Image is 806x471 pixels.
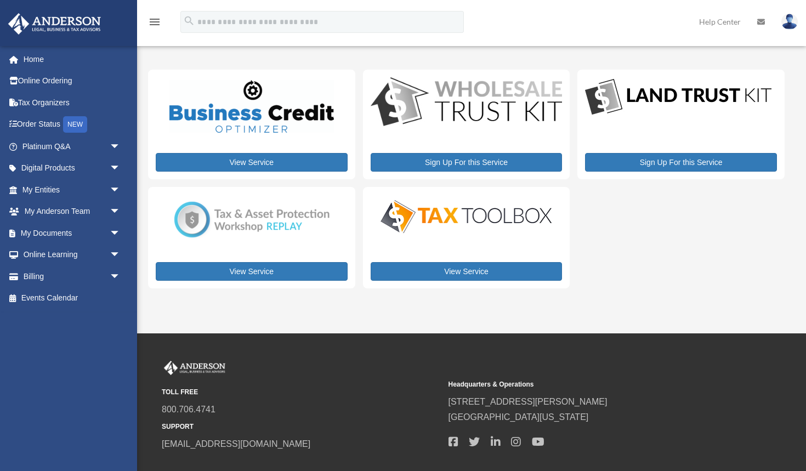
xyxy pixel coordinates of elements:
[8,157,132,179] a: Digital Productsarrow_drop_down
[585,77,771,117] img: LandTrust_lgo-1.jpg
[156,262,348,281] a: View Service
[8,179,137,201] a: My Entitiesarrow_drop_down
[8,287,137,309] a: Events Calendar
[110,179,132,201] span: arrow_drop_down
[371,262,563,281] a: View Service
[8,222,137,244] a: My Documentsarrow_drop_down
[110,201,132,223] span: arrow_drop_down
[63,116,87,133] div: NEW
[371,153,563,172] a: Sign Up For this Service
[148,15,161,29] i: menu
[183,15,195,27] i: search
[8,244,137,266] a: Online Learningarrow_drop_down
[585,153,777,172] a: Sign Up For this Service
[110,157,132,180] span: arrow_drop_down
[8,70,137,92] a: Online Ordering
[8,265,137,287] a: Billingarrow_drop_down
[449,379,728,390] small: Headquarters & Operations
[162,387,441,398] small: TOLL FREE
[110,265,132,288] span: arrow_drop_down
[8,48,137,70] a: Home
[162,405,215,414] a: 800.706.4741
[781,14,798,30] img: User Pic
[8,92,137,114] a: Tax Organizers
[148,19,161,29] a: menu
[162,421,441,433] small: SUPPORT
[110,135,132,158] span: arrow_drop_down
[371,77,563,128] img: WS-Trust-Kit-lgo-1.jpg
[8,135,137,157] a: Platinum Q&Aarrow_drop_down
[449,397,608,406] a: [STREET_ADDRESS][PERSON_NAME]
[8,201,137,223] a: My Anderson Teamarrow_drop_down
[5,13,104,35] img: Anderson Advisors Platinum Portal
[449,412,589,422] a: [GEOGRAPHIC_DATA][US_STATE]
[110,222,132,245] span: arrow_drop_down
[156,153,348,172] a: View Service
[162,439,310,449] a: [EMAIL_ADDRESS][DOMAIN_NAME]
[8,114,137,136] a: Order StatusNEW
[110,244,132,266] span: arrow_drop_down
[162,361,228,375] img: Anderson Advisors Platinum Portal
